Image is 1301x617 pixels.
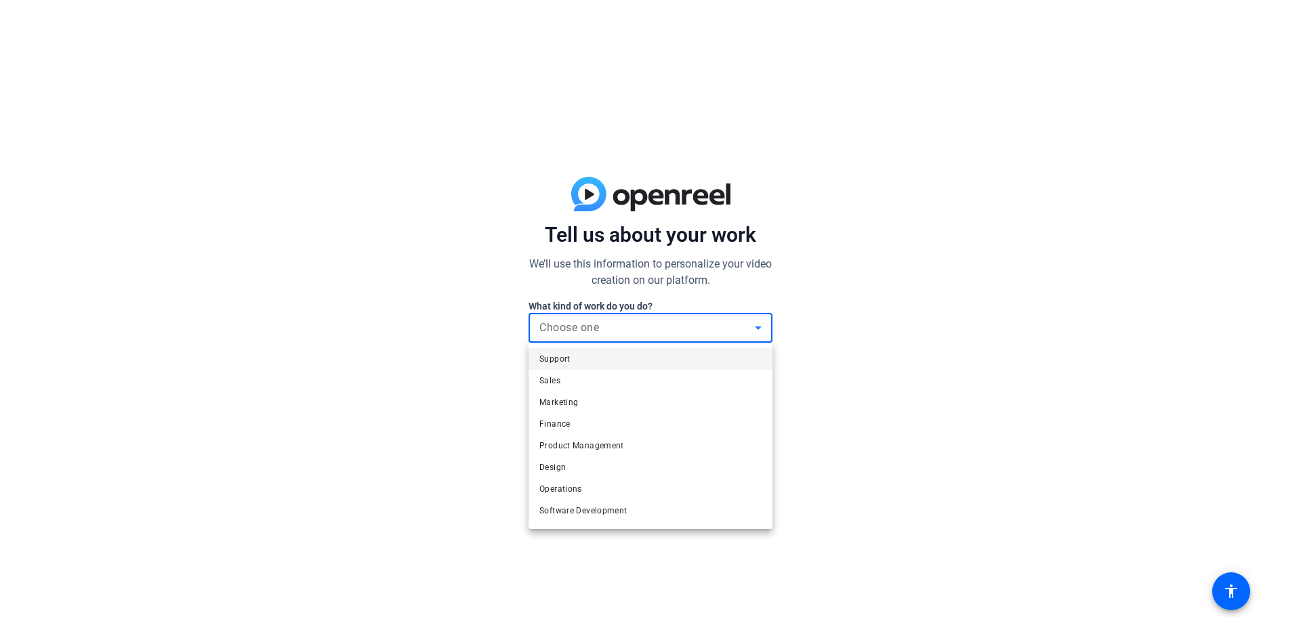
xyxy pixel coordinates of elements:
span: Marketing [539,394,578,410]
span: Operations [539,481,582,497]
span: Software Development [539,503,627,519]
span: Sales [539,373,560,389]
span: Design [539,459,566,475]
span: Legal [539,524,560,540]
span: Product Management [539,438,624,454]
span: Support [539,351,571,367]
span: Finance [539,416,571,432]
